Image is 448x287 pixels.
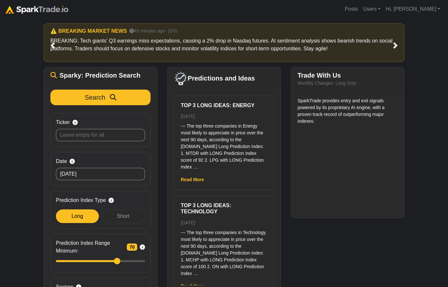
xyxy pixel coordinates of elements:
a: Top 3 Long ideas: Energy [DATE] --- The top three companies in Energy most likely to appreciate i... [181,102,267,170]
div: Long [56,209,99,223]
span: Long [72,213,83,219]
input: Leave empty for all [56,129,145,141]
small: 43 minutes ago [129,28,165,34]
a: Hi, [PERSON_NAME] [383,3,443,16]
span: Ticker [56,119,70,126]
small: (3/5) [168,28,177,34]
h6: Top 3 Long ideas: Energy [181,102,267,108]
small: Monthly Changes: Long Only [297,81,356,86]
h6: ⚠️ BREAKING MARKET NEWS [50,28,127,34]
small: [DATE] [181,220,195,225]
img: sparktrade.png [5,6,68,14]
p: --- The top three companies in Technology most likely to appreciate in price over the next 90 day... [181,229,267,277]
p: BREAKING: Tech giants' Q3 earnings miss expectations, causing a 2% drop in Nasdaq futures. AI sen... [50,37,398,53]
span: Search [85,94,105,101]
a: Posts [342,3,360,16]
h5: Trade With Us [297,71,398,79]
h6: Top 3 Long ideas: Technology [181,202,267,215]
p: SparkTrade provides entry and exit signals powered by its proprietary AI engine, with a proven tr... [297,97,398,125]
a: Users [360,3,383,16]
span: Predictions and Ideas [188,74,255,82]
small: [DATE] [181,114,195,119]
a: Read More [181,177,204,182]
span: Prediction Index Range Minimum: [56,239,124,255]
a: Top 3 Long ideas: Technology [DATE] --- The top three companies in Technology most likely to appr... [181,202,267,277]
span: Short [117,213,129,219]
span: Prediction Index Type [56,196,106,204]
span: 70 [127,243,137,251]
span: Date [56,157,67,165]
div: Short [101,209,145,223]
p: --- The top three companies in Energy most likely to appreciate in price over the next 90 days, a... [181,123,267,170]
button: Search [50,90,151,105]
span: Sparky: Prediction Search [59,71,140,79]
